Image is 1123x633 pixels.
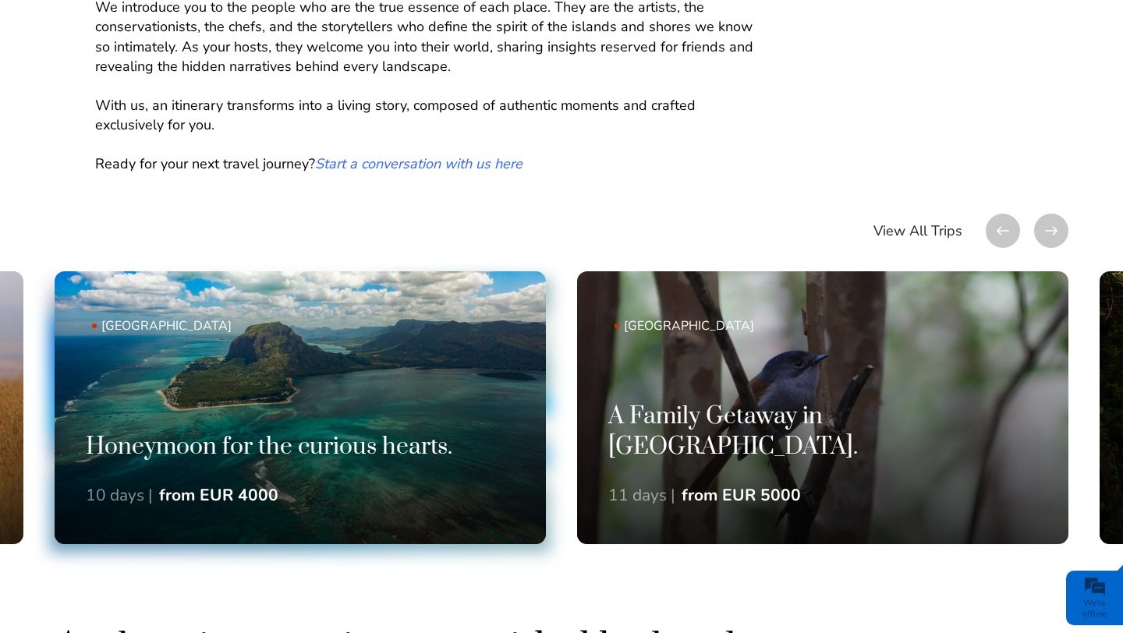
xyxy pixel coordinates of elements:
[159,484,278,507] div: from EUR 4000
[615,317,969,334] span: [GEOGRAPHIC_DATA]
[95,96,764,135] p: With us, an itinerary transforms into a living story, composed of authentic moments and crafted e...
[682,484,801,507] div: from EUR 5000
[1070,598,1119,620] div: We're offline
[873,214,962,248] a: View All Trips
[95,154,764,174] p: Ready for your next travel journey?
[86,433,515,463] h3: Honeymoon for the curious hearts.
[315,154,523,173] a: Start a conversation with us here
[92,317,446,334] span: [GEOGRAPHIC_DATA]
[608,484,675,507] div: 11 days |
[608,402,1037,463] h3: A Family Getaway in [GEOGRAPHIC_DATA].
[86,484,153,507] div: 10 days |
